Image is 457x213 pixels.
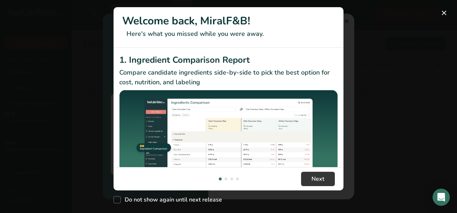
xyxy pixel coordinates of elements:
h1: Welcome back, MiralF&B! [122,13,335,29]
p: Compare candidate ingredients side-by-side to pick the best option for cost, nutrition, and labeling [119,68,338,87]
h2: 1. Ingredient Comparison Report [119,53,338,66]
span: Do not show again until next release [121,196,222,203]
button: Next [301,172,335,186]
span: Next [311,175,324,183]
img: Ingredient Comparison Report [119,90,338,171]
div: Open Intercom Messenger [433,189,450,206]
p: Here's what you missed while you were away. [122,29,335,39]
